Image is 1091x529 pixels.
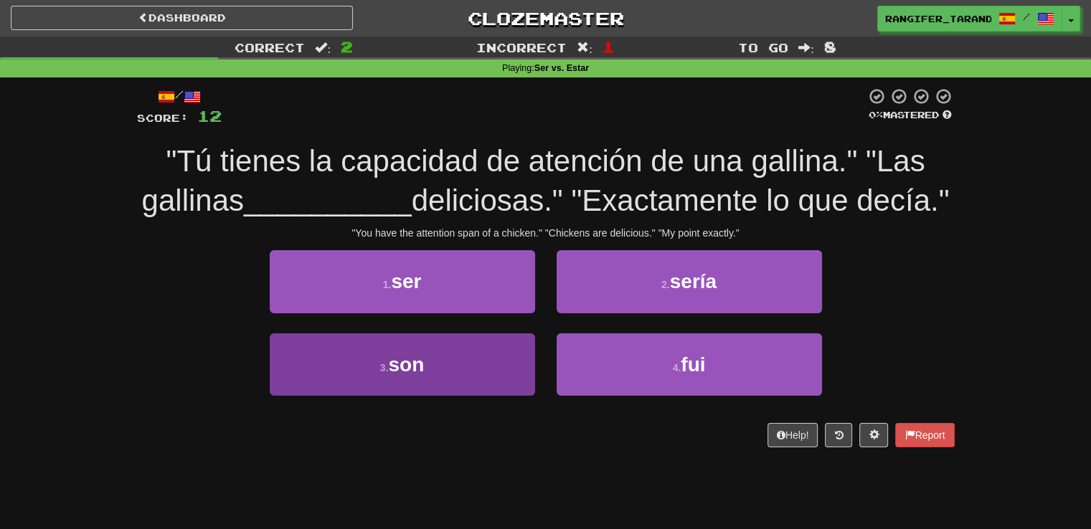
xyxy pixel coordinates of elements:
span: 8 [824,38,836,55]
div: / [137,87,222,105]
button: Round history (alt+y) [825,423,852,447]
div: "You have the attention span of a chicken." "Chickens are delicious." "My point exactly." [137,226,955,240]
span: : [577,42,592,54]
span: Correct [235,40,305,54]
span: Score: [137,112,189,124]
span: deliciosas." "Exactamente lo que decía." [412,184,950,217]
span: 2 [341,38,353,55]
button: 2.sería [557,250,822,313]
small: 1 . [383,279,392,290]
span: 0 % [869,109,883,120]
strong: Ser vs. Estar [534,63,589,73]
small: 3 . [380,362,389,373]
small: 2 . [661,279,670,290]
span: fui [681,353,705,376]
div: Mastered [866,109,955,122]
small: 4 . [673,362,681,373]
a: Clozemaster [374,6,717,31]
span: / [1023,11,1030,22]
span: 12 [197,107,222,125]
span: __________ [244,184,412,217]
span: "Tú tienes la capacidad de atención de una gallina." "Las gallinas [142,144,925,217]
button: 1.ser [270,250,535,313]
button: 3.son [270,333,535,396]
a: rangifer_tarandus / [877,6,1062,32]
span: Incorrect [476,40,567,54]
button: 4.fui [557,333,822,396]
span: son [388,353,424,376]
span: ser [391,270,421,292]
button: Help! [768,423,818,447]
button: Report [895,423,954,447]
a: Dashboard [11,6,353,30]
span: : [315,42,331,54]
span: rangifer_tarandus [885,12,991,25]
span: sería [670,270,717,292]
span: 1 [603,38,615,55]
span: : [798,42,814,54]
span: To go [738,40,788,54]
